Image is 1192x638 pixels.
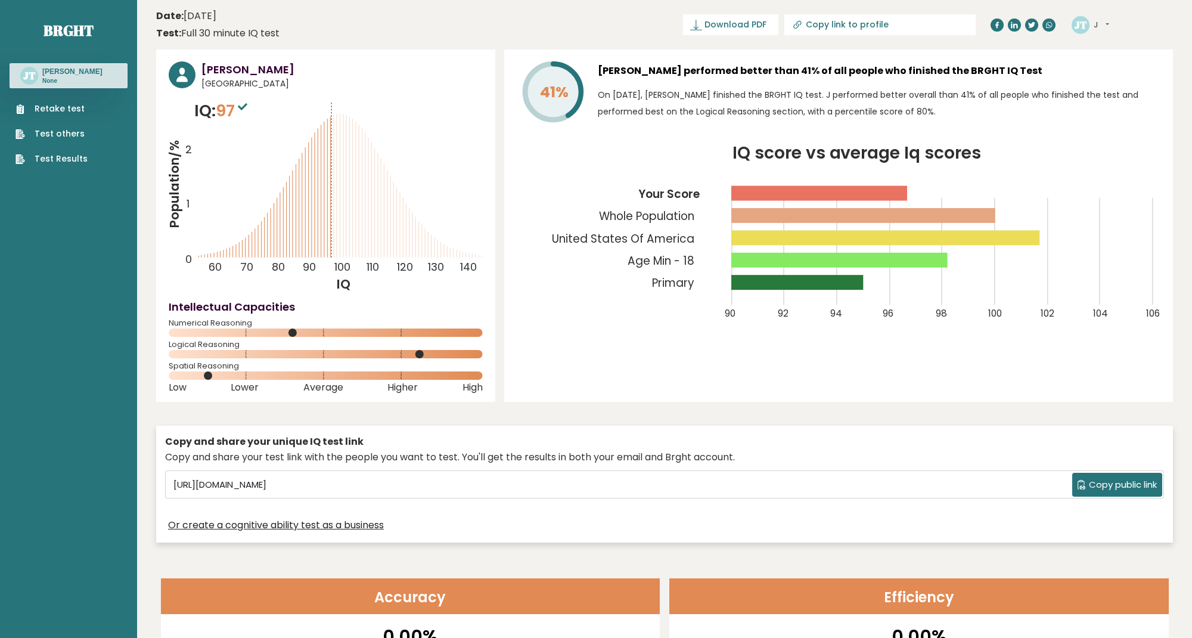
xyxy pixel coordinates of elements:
[1072,473,1162,497] button: Copy public link
[704,18,766,31] span: Download PDF
[185,252,192,267] tspan: 0
[201,61,483,78] h3: [PERSON_NAME]
[240,259,253,274] tspan: 70
[15,128,88,140] a: Test others
[216,100,250,122] span: 97
[156,26,280,41] div: Full 30 minute IQ test
[169,299,483,315] h4: Intellectual Capacities
[169,321,483,326] span: Numerical Reasoning
[669,578,1169,614] header: Efficiency
[303,259,316,274] tspan: 90
[165,450,1164,464] div: Copy and share your test link with the people you want to test. You'll get the results in both yo...
[156,26,181,40] b: Test:
[231,385,259,390] span: Lower
[42,77,103,85] p: None
[428,259,444,274] tspan: 130
[367,259,379,274] tspan: 110
[732,141,981,165] tspan: IQ score vs average Iq scores
[397,259,413,274] tspan: 120
[883,307,893,320] tspan: 96
[1094,19,1109,31] button: J
[156,9,184,23] b: Date:
[337,274,350,293] tspan: IQ
[638,186,700,202] tspan: Your Score
[1093,307,1108,320] tspan: 104
[628,253,694,269] tspan: Age Min - 18
[539,82,568,103] tspan: 41%
[599,208,694,224] tspan: Whole Population
[777,307,788,320] tspan: 92
[169,385,187,390] span: Low
[387,385,418,390] span: Higher
[169,342,483,347] span: Logical Reasoning
[725,307,735,320] tspan: 90
[683,14,778,35] a: Download PDF
[44,21,94,40] a: Brght
[598,61,1160,80] h3: [PERSON_NAME] performed better than 41% of all people who finished the BRGHT IQ Test
[652,275,694,292] tspan: Primary
[165,435,1164,449] div: Copy and share your unique IQ test link
[460,259,476,274] tspan: 140
[988,307,1002,320] tspan: 100
[1041,307,1054,320] tspan: 102
[201,78,483,90] span: [GEOGRAPHIC_DATA]
[42,67,103,76] h3: [PERSON_NAME]
[156,9,216,23] time: [DATE]
[1146,307,1160,320] tspan: 106
[1075,17,1087,31] text: JT
[552,231,694,247] tspan: United States Of America
[15,153,88,165] a: Test Results
[830,307,842,320] tspan: 94
[1089,478,1157,492] span: Copy public link
[935,307,946,320] tspan: 98
[303,385,343,390] span: Average
[187,196,190,211] tspan: 1
[168,518,384,532] a: Or create a cognitive ability test as a business
[209,259,222,274] tspan: 60
[185,142,192,157] tspan: 2
[194,99,250,123] p: IQ:
[334,259,350,274] tspan: 100
[161,578,660,614] header: Accuracy
[462,385,483,390] span: High
[165,140,184,228] tspan: Population/%
[15,103,88,115] a: Retake test
[23,69,36,82] text: JT
[271,259,284,274] tspan: 80
[598,86,1160,120] p: On [DATE], [PERSON_NAME] finished the BRGHT IQ test. J performed better overall than 41% of all p...
[169,364,483,368] span: Spatial Reasoning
